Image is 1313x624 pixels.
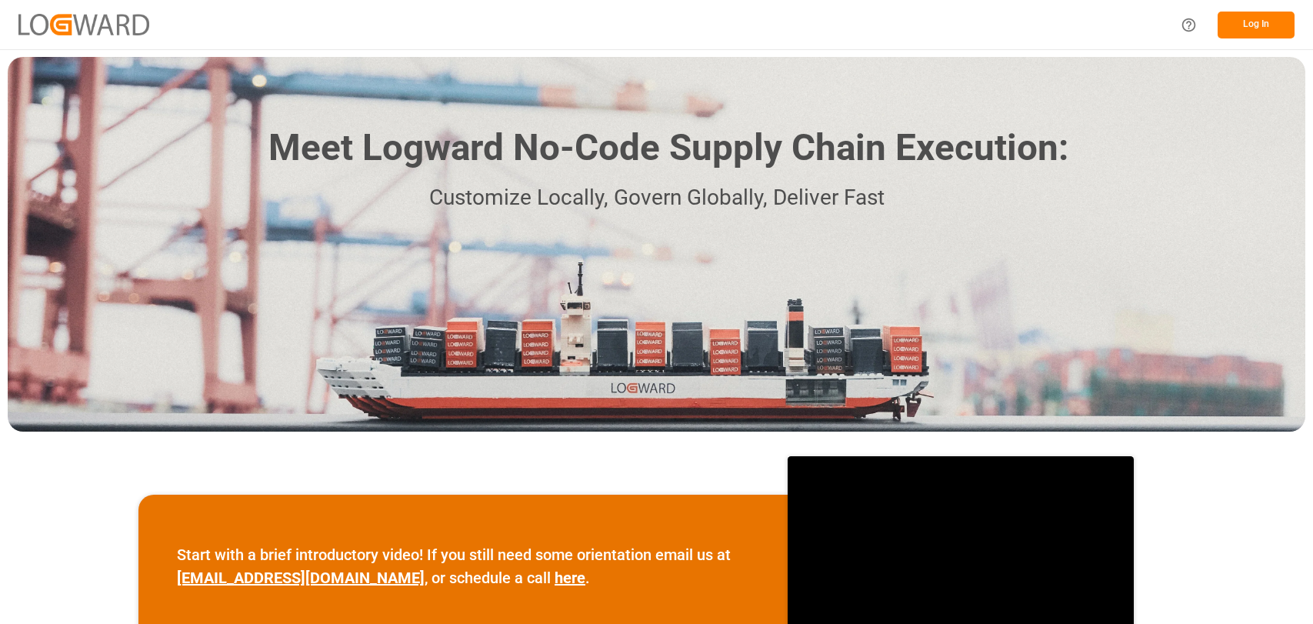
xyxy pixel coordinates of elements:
p: Customize Locally, Govern Globally, Deliver Fast [245,181,1068,215]
a: [EMAIL_ADDRESS][DOMAIN_NAME] [177,569,425,587]
h1: Meet Logward No-Code Supply Chain Execution: [268,121,1068,175]
button: Help Center [1171,8,1206,42]
button: Log In [1218,12,1295,38]
img: Logward_new_orange.png [18,14,149,35]
p: Start with a brief introductory video! If you still need some orientation email us at , or schedu... [177,543,749,589]
a: here [555,569,585,587]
